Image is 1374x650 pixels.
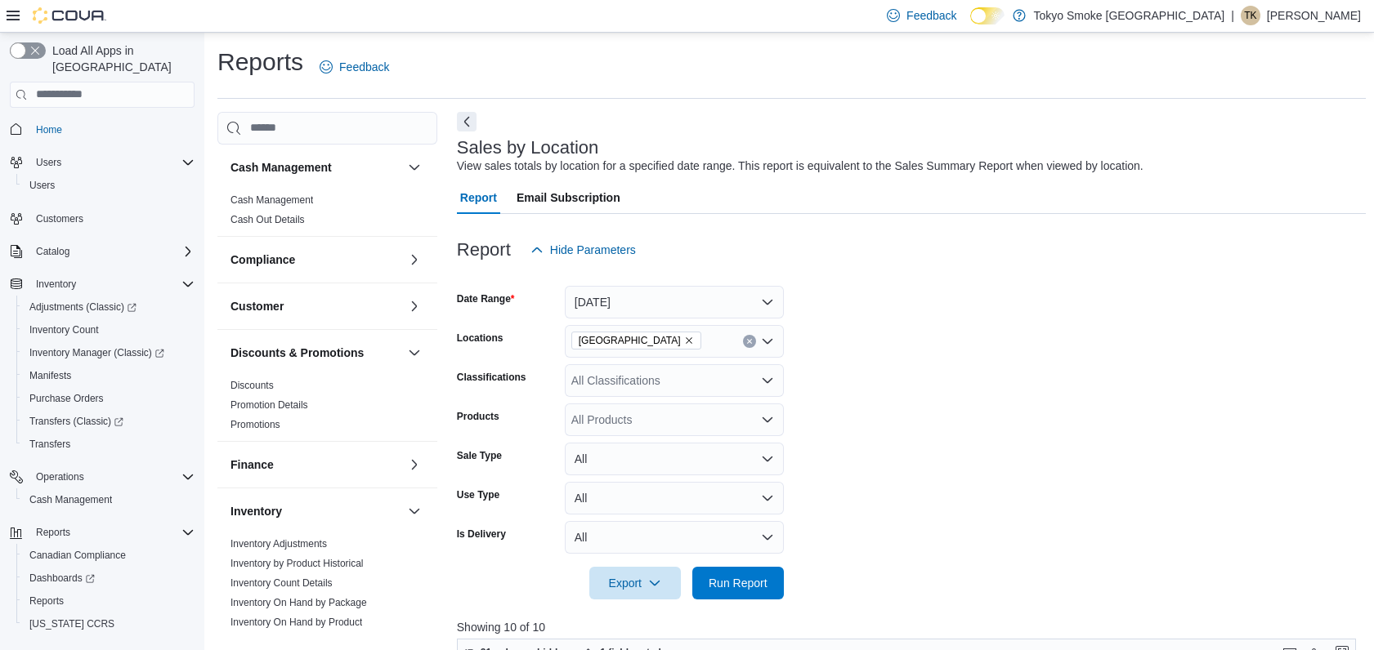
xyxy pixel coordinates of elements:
[524,234,642,266] button: Hide Parameters
[16,318,201,341] button: Inventory Count
[3,207,201,230] button: Customers
[230,398,308,412] span: Promotion Details
[29,179,55,192] span: Users
[230,617,362,628] a: Inventory On Hand by Product
[405,158,424,177] button: Cash Management
[23,343,171,363] a: Inventory Manager (Classic)
[230,597,367,608] a: Inventory On Hand by Package
[3,521,201,544] button: Reports
[457,449,502,462] label: Sale Type
[29,467,195,487] span: Operations
[230,252,295,268] h3: Compliance
[339,59,389,75] span: Feedback
[230,380,274,391] a: Discounts
[3,118,201,141] button: Home
[230,379,274,392] span: Discounts
[3,151,201,174] button: Users
[230,538,327,550] a: Inventory Adjustments
[23,568,195,588] span: Dashboards
[457,240,511,260] h3: Report
[16,488,201,511] button: Cash Management
[36,212,83,225] span: Customers
[46,42,195,75] span: Load All Apps in [GEOGRAPHIC_DATA]
[29,572,95,585] span: Dashboards
[29,523,77,542] button: Reports
[1267,6,1361,25] p: [PERSON_NAME]
[16,567,201,590] a: Dashboards
[761,335,774,348] button: Open list of options
[29,594,64,608] span: Reports
[230,596,367,609] span: Inventory On Hand by Package
[457,112,477,131] button: Next
[16,174,201,197] button: Users
[571,332,701,349] span: Manitoba
[970,7,1005,24] input: Dark Mode
[29,369,71,382] span: Manifests
[16,590,201,612] button: Reports
[23,297,195,317] span: Adjustments (Classic)
[29,617,114,630] span: [US_STATE] CCRS
[313,51,396,83] a: Feedback
[230,577,333,590] span: Inventory Count Details
[23,490,119,510] a: Cash Management
[1244,6,1256,25] span: TK
[23,568,101,588] a: Dashboards
[23,343,195,363] span: Inventory Manager (Classic)
[684,336,694,345] button: Remove Manitoba from selection in this group
[230,557,364,570] span: Inventory by Product Historical
[29,301,137,314] span: Adjustments (Classic)
[23,366,78,385] a: Manifests
[3,240,201,263] button: Catalog
[405,343,424,363] button: Discounts & Promotions
[217,376,437,441] div: Discounts & Promotions
[457,371,526,384] label: Classifications
[230,213,305,226] span: Cash Out Details
[457,410,499,423] label: Products
[906,7,956,24] span: Feedback
[217,46,303,78] h1: Reports
[565,521,784,554] button: All
[16,364,201,387] button: Manifests
[29,493,112,506] span: Cash Management
[405,501,424,521] button: Inventory
[457,619,1366,635] p: Showing 10 of 10
[29,153,68,172] button: Users
[29,208,195,229] span: Customers
[23,297,143,317] a: Adjustments (Classic)
[29,119,195,140] span: Home
[589,567,681,599] button: Export
[16,544,201,567] button: Canadian Compliance
[36,156,61,169] span: Users
[457,292,515,305] label: Date Range
[3,273,201,296] button: Inventory
[405,296,424,316] button: Customer
[29,274,195,294] span: Inventory
[565,286,784,318] button: [DATE]
[29,467,91,487] button: Operations
[36,123,62,136] span: Home
[743,335,756,348] button: Clear input
[565,482,784,514] button: All
[36,278,76,291] span: Inventory
[3,465,201,488] button: Operations
[230,159,401,176] button: Cash Management
[230,456,401,473] button: Finance
[457,158,1144,175] div: View sales totals by location for a specified date range. This report is equivalent to the Sales ...
[23,320,195,340] span: Inventory Count
[29,438,70,451] span: Transfers
[23,366,195,385] span: Manifests
[29,323,99,336] span: Inventory Count
[230,577,333,589] a: Inventory Count Details
[29,415,123,428] span: Transfers (Classic)
[1231,6,1234,25] p: |
[23,412,195,431] span: Transfers (Classic)
[457,488,499,501] label: Use Type
[230,345,364,361] h3: Discounts & Promotions
[230,537,327,550] span: Inventory Adjustments
[550,242,636,258] span: Hide Parameters
[1034,6,1225,25] p: Tokyo Smoke [GEOGRAPHIC_DATA]
[23,614,195,634] span: Washington CCRS
[23,389,110,408] a: Purchase Orders
[230,345,401,361] button: Discounts & Promotions
[230,399,308,411] a: Promotion Details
